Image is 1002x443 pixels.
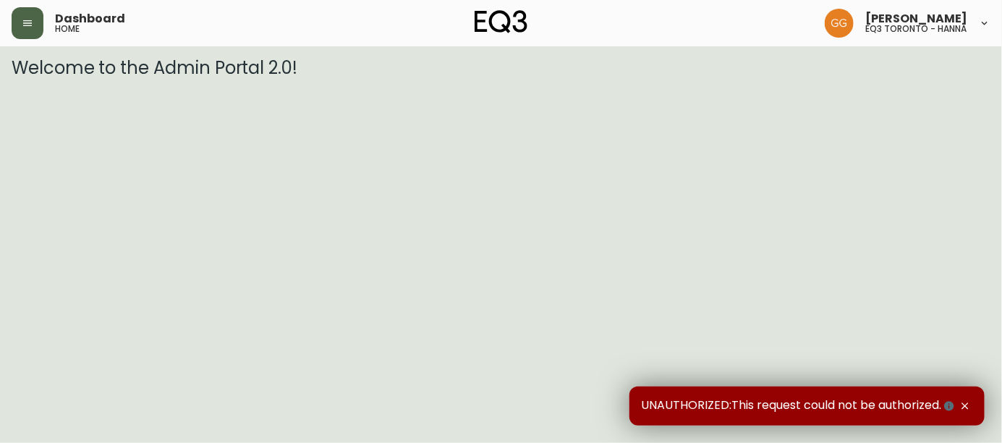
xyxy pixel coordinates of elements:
[865,13,967,25] span: [PERSON_NAME]
[475,10,528,33] img: logo
[825,9,854,38] img: dbfc93a9366efef7dcc9a31eef4d00a7
[12,58,990,78] h3: Welcome to the Admin Portal 2.0!
[55,25,80,33] h5: home
[641,398,957,414] span: UNAUTHORIZED:This request could not be authorized.
[55,13,125,25] span: Dashboard
[865,25,967,33] h5: eq3 toronto - hanna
